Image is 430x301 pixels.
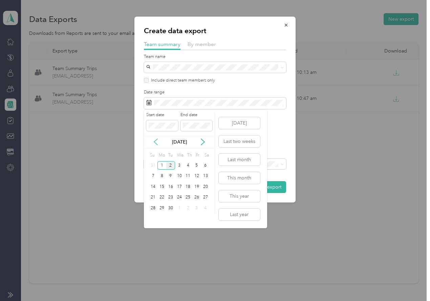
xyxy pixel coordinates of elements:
div: 9 [166,172,175,180]
p: [DATE] [165,138,194,146]
div: 30 [166,204,175,212]
button: Last two weeks [219,135,260,147]
button: Last year [219,209,260,220]
div: 5 [192,161,201,170]
div: 11 [184,172,192,180]
div: 24 [175,193,184,202]
div: 4 [201,204,210,212]
iframe: Everlance-gr Chat Button Frame [392,263,430,301]
div: 12 [192,172,201,180]
div: 2 [166,161,175,170]
div: Sa [203,151,210,160]
div: 26 [192,193,201,202]
div: 15 [157,182,166,191]
div: 23 [166,193,175,202]
div: 13 [201,172,210,180]
label: Include direct team members only [149,78,215,84]
label: End date [180,112,212,118]
div: 6 [201,161,210,170]
div: 31 [149,161,158,170]
div: 2 [184,204,192,212]
label: Date range [144,89,286,95]
div: 20 [201,182,210,191]
div: 4 [184,161,192,170]
button: Last month [219,154,260,166]
div: We [176,151,184,160]
div: 22 [157,193,166,202]
label: Team name [144,54,286,60]
label: Start date [146,112,178,118]
div: Su [149,151,155,160]
div: 16 [166,182,175,191]
div: Tu [167,151,174,160]
span: Team summary [144,41,180,47]
div: 1 [157,161,166,170]
span: By member [188,41,216,47]
div: 10 [175,172,184,180]
button: [DATE] [219,117,260,129]
div: 18 [184,182,192,191]
div: 7 [149,172,158,180]
div: 3 [192,204,201,212]
div: 29 [157,204,166,212]
div: 25 [184,193,192,202]
div: 1 [175,204,184,212]
div: Mo [157,151,165,160]
div: 14 [149,182,158,191]
div: 17 [175,182,184,191]
div: 19 [192,182,201,191]
div: Th [186,151,192,160]
button: This month [219,172,260,184]
div: 3 [175,161,184,170]
p: Create data export [144,26,286,36]
button: This year [219,190,260,202]
div: 27 [201,193,210,202]
div: 28 [149,204,158,212]
div: 8 [157,172,166,180]
div: Fr [195,151,201,160]
div: 21 [149,193,158,202]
